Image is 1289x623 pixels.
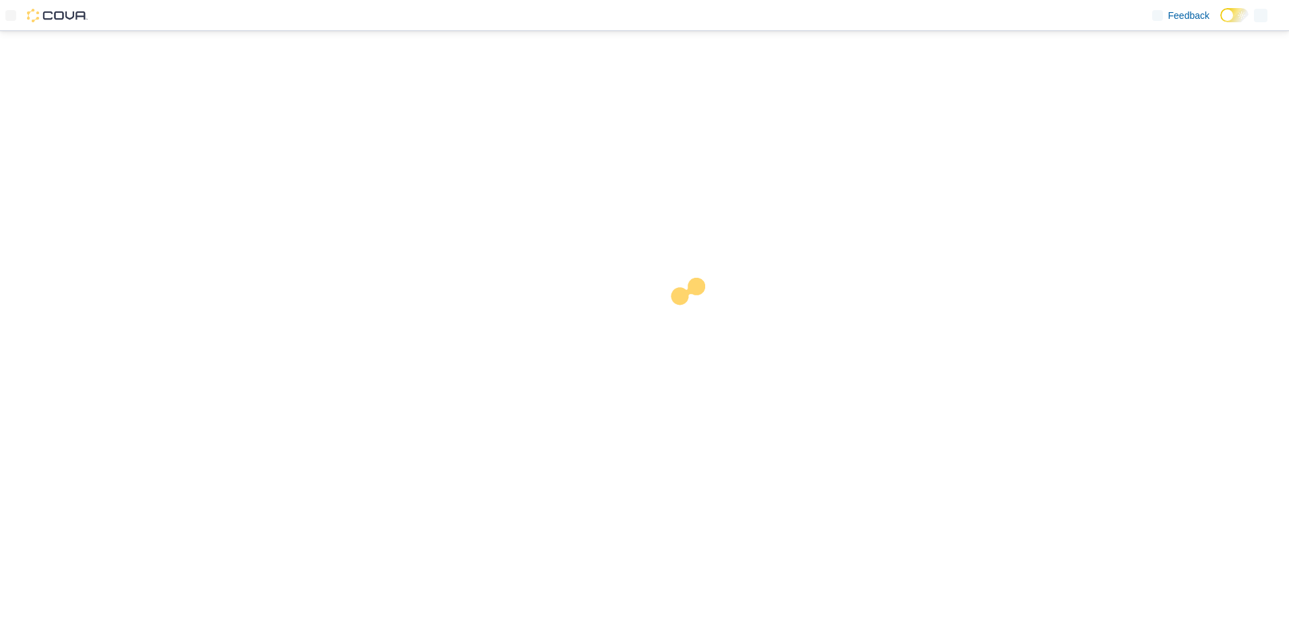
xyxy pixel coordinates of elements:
img: cova-loader [644,268,746,369]
a: Feedback [1147,2,1215,29]
span: Feedback [1168,9,1209,22]
img: Cova [27,9,88,22]
span: Dark Mode [1220,22,1221,23]
input: Dark Mode [1220,8,1249,22]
